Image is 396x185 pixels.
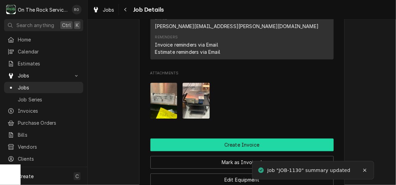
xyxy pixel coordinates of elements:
span: Attachments [150,77,334,124]
button: Create Invoice [150,138,334,151]
span: Calendar [18,48,80,55]
span: Vendors [18,143,80,150]
div: Reminders [155,35,178,40]
span: Estimates [18,60,80,67]
span: Job Details [131,5,164,14]
span: Jobs [18,84,80,91]
span: K [76,22,79,29]
a: Purchase Orders [4,117,83,128]
a: Clients [4,153,83,164]
a: [PERSON_NAME][EMAIL_ADDRESS][PERSON_NAME][DOMAIN_NAME] [155,23,319,29]
div: Rich Ortega's Avatar [72,5,82,14]
a: Jobs [4,82,83,93]
span: Job Series [18,96,80,103]
span: Clients [18,155,80,162]
span: Jobs [18,72,70,79]
a: Invoices [4,105,83,116]
span: Home [18,36,80,43]
span: Jobs [103,6,114,13]
img: KYFMB7xdQAfUaEIFDCYi [150,83,177,119]
span: Invoices [18,107,80,114]
span: Attachments [150,71,334,76]
div: On The Rock Services [18,6,68,13]
a: Vendors [4,141,83,152]
button: Mark as Invoiced [150,156,334,169]
div: Reminders [155,35,220,56]
a: Calendar [4,46,83,57]
a: Go to Pricebook [4,165,83,176]
span: Search anything [16,22,54,29]
a: Go to Jobs [4,70,83,81]
span: C [75,173,79,180]
img: mfKmYvMRDGbbLkWaUDwh [183,83,210,119]
span: Purchase Orders [18,119,80,126]
button: Navigate back [120,4,131,15]
span: Create [18,173,34,179]
div: Invoice reminders via Email [155,41,218,48]
a: Home [4,34,83,45]
div: Button Group Row [150,151,334,169]
div: Button Group Row [150,138,334,151]
div: RO [72,5,82,14]
div: On The Rock Services's Avatar [6,5,16,14]
div: Job "JOB-1130" summary updated [267,167,351,174]
a: Estimates [4,58,83,69]
div: O [6,5,16,14]
div: Estimate reminders via Email [155,48,220,56]
div: Email [155,16,319,29]
span: Ctrl [62,22,71,29]
a: Job Series [4,94,83,105]
a: Bills [4,129,83,140]
button: Search anythingCtrlK [4,19,83,31]
a: Jobs [90,4,117,15]
span: Bills [18,131,80,138]
div: Attachments [150,71,334,124]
